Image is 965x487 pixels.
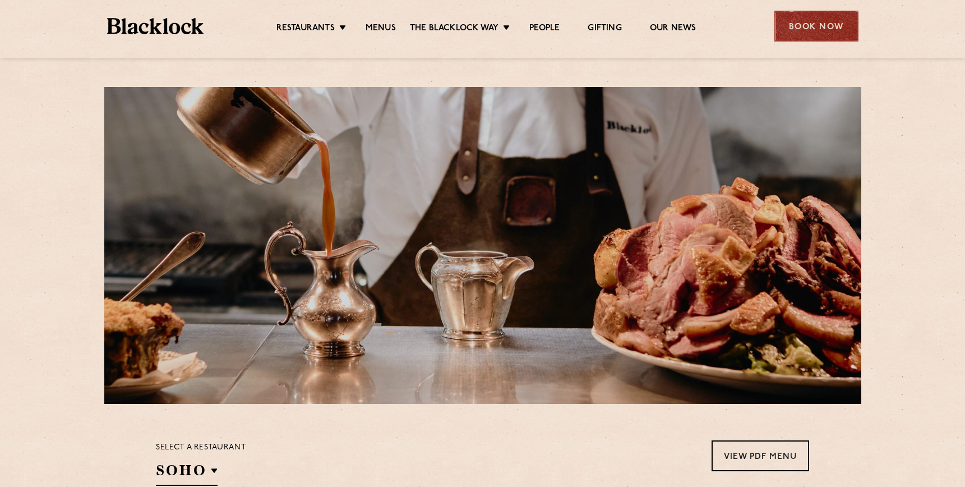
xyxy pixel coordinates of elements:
[650,23,696,35] a: Our News
[156,461,218,486] h2: SOHO
[410,23,498,35] a: The Blacklock Way
[774,11,858,42] div: Book Now
[107,18,204,34] img: BL_Textured_Logo-footer-cropped.svg
[588,23,621,35] a: Gifting
[366,23,396,35] a: Menus
[529,23,560,35] a: People
[276,23,335,35] a: Restaurants
[712,440,809,471] a: View PDF Menu
[156,440,246,455] p: Select a restaurant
